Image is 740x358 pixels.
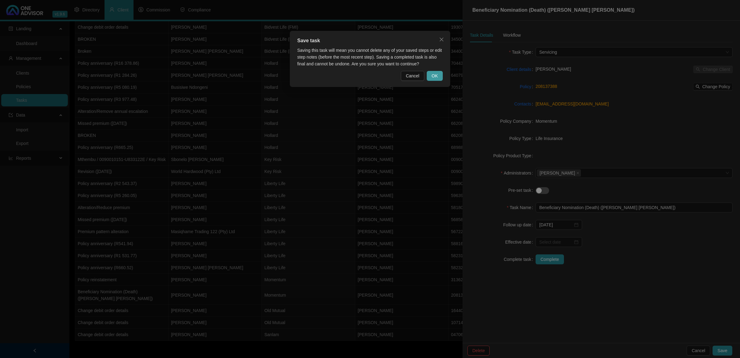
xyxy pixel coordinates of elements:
[406,72,419,79] span: Cancel
[401,71,424,81] button: Cancel
[297,37,443,44] div: Save task
[432,72,438,79] span: OK
[439,37,444,42] span: close
[437,35,446,44] button: Close
[297,47,443,67] div: Saving this task will mean you cannot delete any of your saved steps or edit step notes (before t...
[427,71,443,81] button: OK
